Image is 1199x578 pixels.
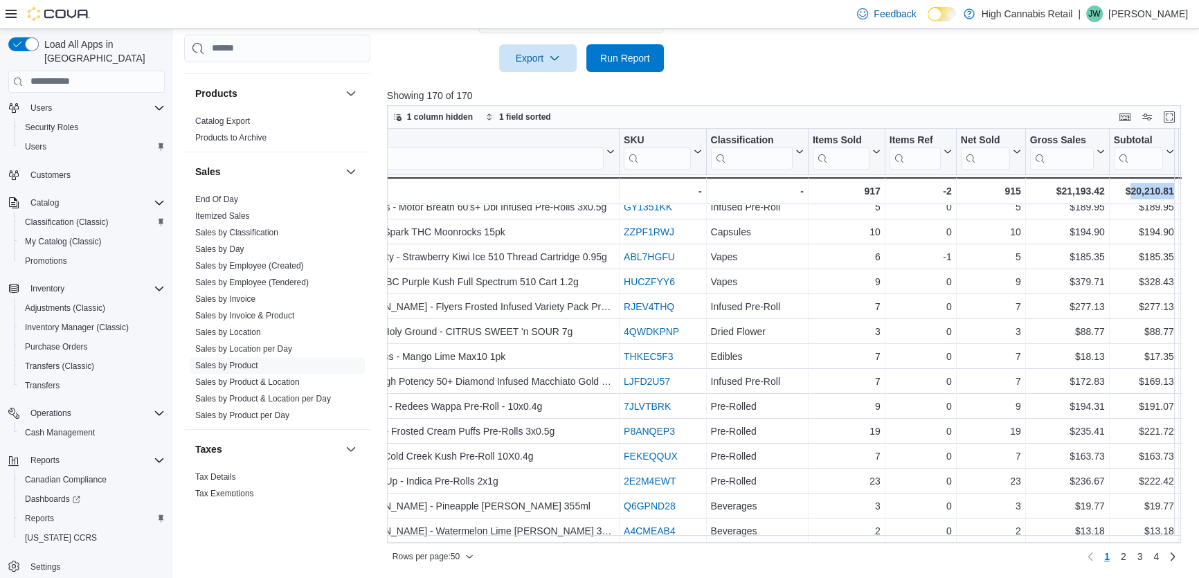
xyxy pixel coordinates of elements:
a: Canadian Compliance [19,471,112,488]
button: Transfers (Classic) [14,356,170,376]
a: Settings [25,559,66,575]
span: Dashboards [19,491,165,507]
a: Dashboards [14,489,170,509]
span: 3 [1137,550,1143,563]
a: Reports [19,510,60,527]
a: Sales by Product per Day [195,410,289,420]
div: Pricing [184,51,370,73]
span: Users [30,102,52,114]
span: My Catalog (Classic) [25,236,102,247]
a: End Of Day [195,195,238,204]
span: Canadian Compliance [19,471,165,488]
div: 917 [813,183,881,199]
button: Users [14,137,170,156]
span: Reports [25,452,165,469]
img: Cova [28,7,90,21]
span: Reports [25,513,54,524]
span: Users [19,138,165,155]
span: Adjustments (Classic) [19,300,165,316]
span: Reports [19,510,165,527]
span: Load All Apps in [GEOGRAPHIC_DATA] [39,37,165,65]
a: Customers [25,167,76,183]
button: 1 column hidden [388,109,478,125]
button: Transfers [14,376,170,395]
span: Sales by Classification [195,227,278,238]
span: Canadian Compliance [25,474,107,485]
span: Cash Management [25,427,95,438]
span: Sales by Location [195,327,261,338]
span: Sales by Invoice & Product [195,310,294,321]
span: Customers [25,166,165,183]
a: Page 2 of 4 [1115,545,1132,568]
span: Settings [30,561,60,572]
a: [US_STATE] CCRS [19,530,102,546]
button: Users [3,98,170,118]
a: Catalog Export [195,116,250,126]
a: Sales by Day [195,244,244,254]
nav: Pagination for preceding grid [1082,545,1181,568]
a: Promotions [19,253,73,269]
button: Export [499,44,577,72]
button: Reports [14,509,170,528]
a: Adjustments (Classic) [19,300,111,316]
span: Dashboards [25,494,80,505]
span: Washington CCRS [19,530,165,546]
a: Cash Management [19,424,100,441]
span: Reports [30,455,60,466]
a: Dashboards [19,491,86,507]
button: My Catalog (Classic) [14,232,170,251]
span: Users [25,141,46,152]
span: Itemized Sales [195,210,250,222]
button: Products [195,87,340,100]
button: Purchase Orders [14,337,170,356]
span: Settings [25,557,165,575]
span: Purchase Orders [19,338,165,355]
span: JW [1088,6,1100,22]
span: Products to Archive [195,132,267,143]
button: Cash Management [14,423,170,442]
h3: Products [195,87,237,100]
button: [US_STATE] CCRS [14,528,170,548]
span: Sales by Product [195,360,258,371]
span: My Catalog (Classic) [19,233,165,250]
a: Sales by Employee (Tendered) [195,278,309,287]
div: Taxes [184,469,370,507]
button: Operations [25,405,77,422]
a: Sales by Product & Location per Day [195,394,331,404]
div: - [710,183,803,199]
a: Sales by Invoice [195,294,255,304]
div: Products [184,113,370,152]
span: Security Roles [25,122,78,133]
ul: Pagination for preceding grid [1099,545,1164,568]
h3: Sales [195,165,221,179]
p: High Cannabis Retail [982,6,1073,22]
a: Itemized Sales [195,211,250,221]
span: Inventory [25,280,165,297]
span: Promotions [25,255,67,267]
h3: Taxes [195,442,222,456]
button: Enter fullscreen [1161,109,1178,125]
span: 2 [1121,550,1126,563]
span: Sales by Product & Location per Day [195,393,331,404]
div: Sales [184,191,370,429]
span: 1 column hidden [407,111,473,123]
span: Rows per page : 50 [393,551,460,562]
span: [US_STATE] CCRS [25,532,97,543]
div: - [624,183,702,199]
span: Run Report [600,51,650,65]
a: Tax Exemptions [195,489,254,498]
button: Sales [195,165,340,179]
span: Sales by Invoice [195,293,255,305]
span: Sales by Employee (Created) [195,260,304,271]
span: Inventory [30,283,64,294]
span: Operations [25,405,165,422]
a: Sales by Product & Location [195,377,300,387]
a: Inventory Manager (Classic) [19,319,134,336]
span: Feedback [874,7,916,21]
p: [PERSON_NAME] [1108,6,1188,22]
button: Keyboard shortcuts [1117,109,1133,125]
a: Products to Archive [195,133,267,143]
span: 1 field sorted [499,111,551,123]
button: Products [343,85,359,102]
